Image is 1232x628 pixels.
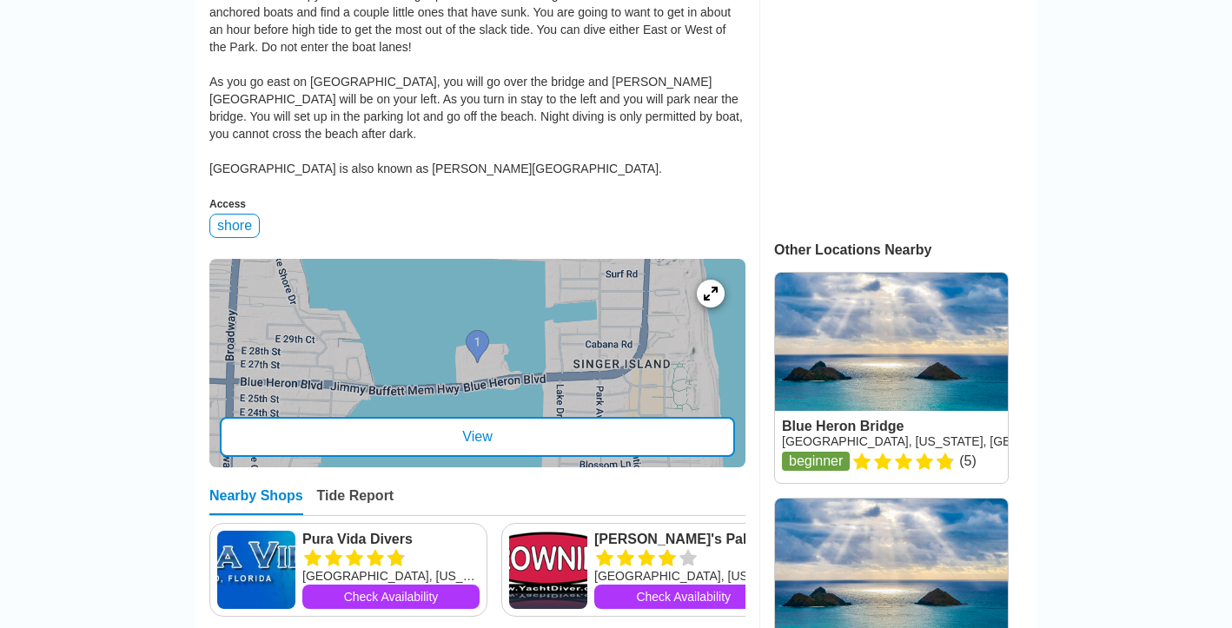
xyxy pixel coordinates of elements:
[594,585,772,609] a: Check Availability
[209,198,745,210] div: Access
[302,531,480,548] a: Pura Vida Divers
[302,585,480,609] a: Check Availability
[509,531,587,609] img: Brownie's Palm Beach Divers
[594,567,772,585] div: [GEOGRAPHIC_DATA], [US_STATE]
[782,434,1116,448] a: [GEOGRAPHIC_DATA], [US_STATE], [GEOGRAPHIC_DATA]
[217,531,295,609] img: Pura Vida Divers
[209,488,303,515] div: Nearby Shops
[302,567,480,585] div: [GEOGRAPHIC_DATA], [US_STATE]
[209,214,260,238] div: shore
[317,488,394,515] div: Tide Report
[774,242,1037,258] div: Other Locations Nearby
[209,259,745,467] a: entry mapView
[594,531,772,548] a: [PERSON_NAME]'s Palm Beach Divers
[220,417,735,457] div: View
